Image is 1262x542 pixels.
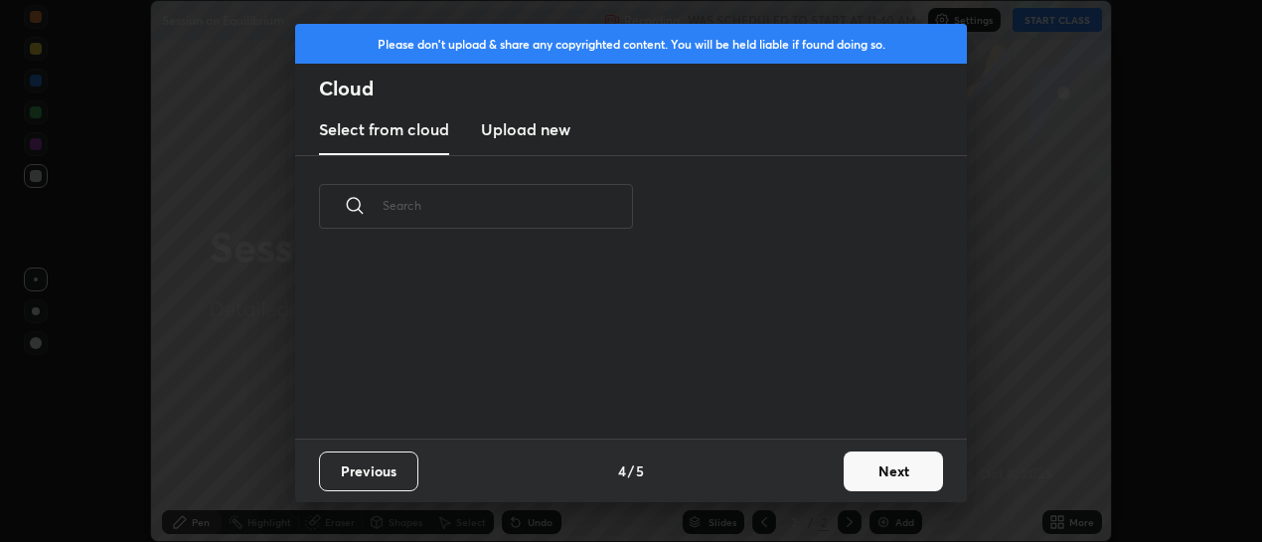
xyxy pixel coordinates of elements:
button: Next [844,452,943,491]
div: Please don't upload & share any copyrighted content. You will be held liable if found doing so. [295,24,967,64]
h4: / [628,460,634,481]
h4: 4 [618,460,626,481]
button: Previous [319,452,418,491]
h2: Cloud [319,76,967,101]
h3: Upload new [481,117,570,141]
h4: 5 [636,460,644,481]
h3: Select from cloud [319,117,449,141]
input: Search [383,163,633,248]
